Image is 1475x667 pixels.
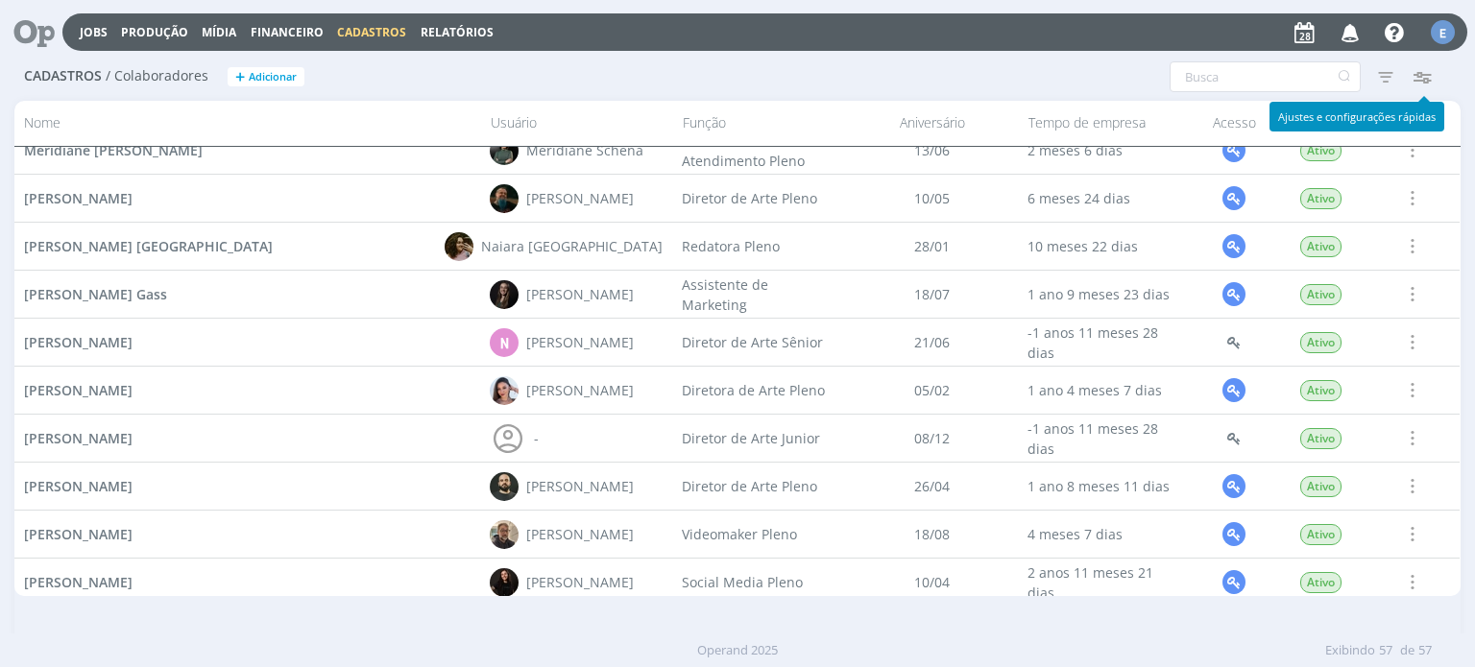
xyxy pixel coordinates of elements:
[527,476,635,496] div: [PERSON_NAME]
[1300,476,1342,497] span: Ativo
[1300,332,1342,353] span: Ativo
[1269,102,1444,131] div: Ajustes e configurações rápidas
[491,280,520,309] img: N
[24,68,102,84] span: Cadastros
[846,127,1019,174] div: 13/06
[24,477,133,495] span: [PERSON_NAME]
[1300,380,1342,401] span: Ativo
[1019,223,1192,270] div: 10 meses 22 dias
[202,24,236,40] a: Mídia
[673,463,846,510] div: Diretor de Arte Pleno
[673,175,846,222] div: Diretor de Arte Pleno
[1019,319,1192,366] div: -1 anos 11 meses 28 dias
[337,24,406,40] span: Cadastros
[24,284,167,304] a: [PERSON_NAME] Gass
[535,428,540,448] div: -
[24,428,133,448] a: [PERSON_NAME]
[491,136,520,165] img: M
[1019,367,1192,414] div: 1 ano 4 meses 7 dias
[846,367,1019,414] div: 05/02
[1300,236,1342,257] span: Ativo
[1170,61,1361,92] input: Busca
[846,175,1019,222] div: 10/05
[527,284,635,304] div: [PERSON_NAME]
[1019,511,1192,558] div: 4 meses 7 dias
[24,524,133,544] a: [PERSON_NAME]
[1019,127,1192,174] div: 2 meses 6 dias
[415,25,499,40] button: Relatórios
[1400,641,1415,660] span: de
[1019,107,1192,140] div: Tempo de empresa
[24,476,133,496] a: [PERSON_NAME]
[527,572,635,592] div: [PERSON_NAME]
[121,24,188,40] a: Produção
[80,24,108,40] a: Jobs
[106,68,208,84] span: / Colaboradores
[74,25,113,40] button: Jobs
[24,429,133,447] span: [PERSON_NAME]
[446,232,474,261] img: N
[491,568,520,597] img: S
[527,524,635,544] div: [PERSON_NAME]
[24,380,133,400] a: [PERSON_NAME]
[1418,641,1432,660] span: 57
[491,184,520,213] img: M
[24,237,273,255] span: [PERSON_NAME] [GEOGRAPHIC_DATA]
[846,319,1019,366] div: 21/06
[673,107,846,140] div: Função
[1431,20,1455,44] div: E
[1379,641,1392,660] span: 57
[491,376,520,405] img: N
[24,189,133,207] span: [PERSON_NAME]
[115,25,194,40] button: Produção
[527,332,635,352] div: [PERSON_NAME]
[673,127,846,174] div: Analista de Atendimento Pleno
[673,319,846,366] div: Diretor de Arte Sênior
[527,140,644,160] div: Meridiane Schena
[673,223,846,270] div: Redatora Pleno
[491,328,520,357] div: N
[846,415,1019,462] div: 08/12
[1019,463,1192,510] div: 1 ano 8 meses 11 dias
[24,525,133,543] span: [PERSON_NAME]
[673,271,846,318] div: Assistente de Marketing
[1019,175,1192,222] div: 6 meses 24 dias
[1300,188,1342,209] span: Ativo
[24,188,133,208] a: [PERSON_NAME]
[245,25,329,40] button: Financeiro
[24,140,203,160] a: Meridiane [PERSON_NAME]
[24,332,133,352] a: [PERSON_NAME]
[249,71,297,83] span: Adicionar
[673,367,846,414] div: Diretora de Arte Pleno
[24,285,167,303] span: [PERSON_NAME] Gass
[1019,271,1192,318] div: 1 ano 9 meses 23 dias
[846,223,1019,270] div: 28/01
[491,472,520,501] img: P
[482,236,664,256] div: Naiara [GEOGRAPHIC_DATA]
[673,559,846,606] div: Social Media Pleno
[481,107,673,140] div: Usuário
[527,188,635,208] div: [PERSON_NAME]
[24,572,133,592] a: [PERSON_NAME]
[24,573,133,591] span: [PERSON_NAME]
[1019,559,1192,606] div: 2 anos 11 meses 21 dias
[846,271,1019,318] div: 18/07
[196,25,242,40] button: Mídia
[1300,284,1342,305] span: Ativo
[331,25,412,40] button: Cadastros
[1300,524,1342,545] span: Ativo
[527,380,635,400] div: [PERSON_NAME]
[228,67,304,87] button: +Adicionar
[1300,428,1342,449] span: Ativo
[1192,107,1278,140] div: Acesso
[24,333,133,351] span: [PERSON_NAME]
[491,520,520,549] img: R
[24,141,203,159] span: Meridiane [PERSON_NAME]
[1019,415,1192,462] div: -1 anos 11 meses 28 dias
[421,24,494,40] a: Relatórios
[235,67,245,87] span: +
[14,107,480,140] div: Nome
[673,415,846,462] div: Diretor de Arte Junior
[24,236,273,256] a: [PERSON_NAME] [GEOGRAPHIC_DATA]
[1300,572,1342,593] span: Ativo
